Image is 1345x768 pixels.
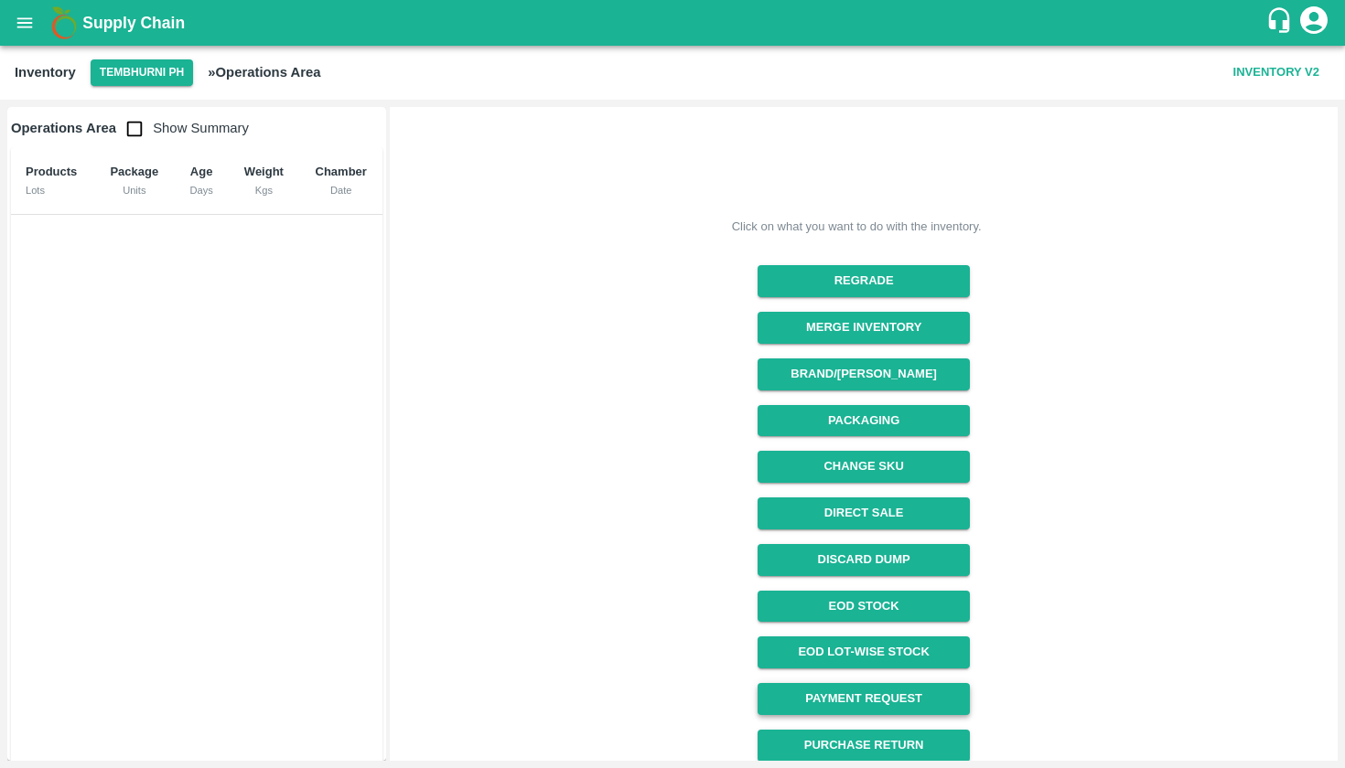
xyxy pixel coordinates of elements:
a: Payment Request [758,683,969,715]
div: customer-support [1265,6,1297,39]
button: Merge Inventory [758,312,969,344]
div: Kgs [243,182,285,198]
button: Regrade [758,265,969,297]
div: Lots [26,182,80,198]
b: Operations Area [11,121,116,135]
b: » Operations Area [208,65,320,80]
span: Show Summary [116,121,249,135]
b: Products [26,165,77,178]
b: Supply Chain [82,14,185,32]
button: Discard Dump [758,544,969,576]
div: Days [189,182,214,198]
b: Package [110,165,158,178]
div: Click on what you want to do with the inventory. [732,218,982,236]
button: Inventory V2 [1226,57,1327,89]
b: Inventory [15,65,76,80]
div: Units [109,182,159,198]
button: Direct Sale [758,497,969,529]
a: EOD Stock [758,591,969,623]
button: Select DC [91,59,193,86]
button: Brand/[PERSON_NAME] [758,358,969,390]
button: Packaging [758,405,969,437]
b: Weight [244,165,284,178]
button: Change SKU [758,451,969,483]
div: Date [314,182,368,198]
button: open drawer [4,2,46,44]
img: logo [46,5,82,41]
div: account of current user [1297,4,1330,42]
a: EOD Lot-wise Stock [758,636,969,668]
b: Chamber [316,165,367,178]
button: Purchase Return [758,730,969,762]
a: Supply Chain [82,10,1265,36]
b: Age [190,165,213,178]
